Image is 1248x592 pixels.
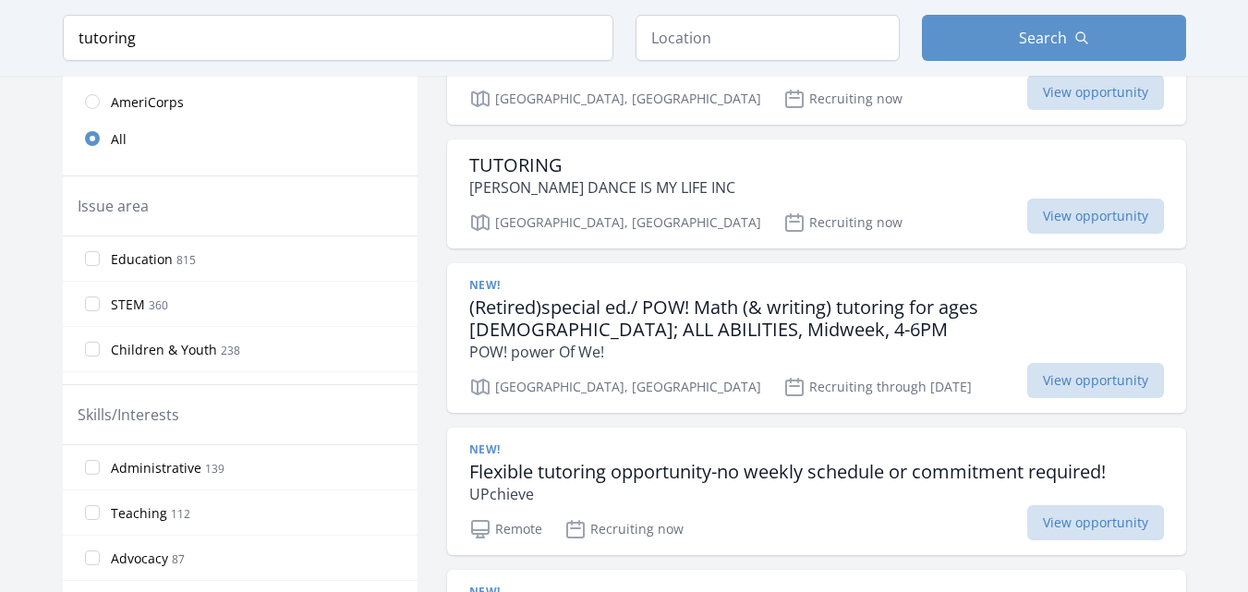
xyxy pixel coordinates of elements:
[111,296,145,314] span: STEM
[469,442,501,457] span: New!
[469,296,1164,341] h3: (Retired)special ed./ POW! Math (& writing) tutoring for ages [DEMOGRAPHIC_DATA]; ALL ABILITIES, ...
[85,550,100,565] input: Advocacy 87
[922,15,1186,61] button: Search
[469,176,735,199] p: [PERSON_NAME] DANCE IS MY LIFE INC
[111,130,127,149] span: All
[111,459,201,477] span: Administrative
[1027,363,1164,398] span: View opportunity
[783,88,903,110] p: Recruiting now
[85,505,100,520] input: Teaching 112
[1019,27,1067,49] span: Search
[63,15,613,61] input: Keyword
[447,263,1186,413] a: New! (Retired)special ed./ POW! Math (& writing) tutoring for ages [DEMOGRAPHIC_DATA]; ALL ABILIT...
[171,506,190,522] span: 112
[63,120,418,157] a: All
[176,252,196,268] span: 815
[111,250,173,269] span: Education
[783,211,903,234] p: Recruiting now
[111,341,217,359] span: Children & Youth
[636,15,900,61] input: Location
[469,278,501,293] span: New!
[172,551,185,567] span: 87
[85,296,100,311] input: STEM 360
[111,504,167,523] span: Teaching
[469,154,735,176] h3: TUTORING
[111,550,168,568] span: Advocacy
[447,139,1186,248] a: TUTORING [PERSON_NAME] DANCE IS MY LIFE INC [GEOGRAPHIC_DATA], [GEOGRAPHIC_DATA] Recruiting now V...
[447,428,1186,555] a: New! Flexible tutoring opportunity-no weekly schedule or commitment required! UPchieve Remote Rec...
[1027,199,1164,234] span: View opportunity
[78,195,149,217] legend: Issue area
[221,343,240,358] span: 238
[469,483,1106,505] p: UPchieve
[469,461,1106,483] h3: Flexible tutoring opportunity-no weekly schedule or commitment required!
[564,518,684,540] p: Recruiting now
[469,211,761,234] p: [GEOGRAPHIC_DATA], [GEOGRAPHIC_DATA]
[78,404,179,426] legend: Skills/Interests
[469,518,542,540] p: Remote
[85,342,100,356] input: Children & Youth 238
[63,83,418,120] a: AmeriCorps
[1027,505,1164,540] span: View opportunity
[149,297,168,313] span: 360
[111,93,184,112] span: AmeriCorps
[469,341,1164,363] p: POW! power Of We!
[469,88,761,110] p: [GEOGRAPHIC_DATA], [GEOGRAPHIC_DATA]
[1027,75,1164,110] span: View opportunity
[205,461,224,477] span: 139
[783,376,972,398] p: Recruiting through [DATE]
[469,376,761,398] p: [GEOGRAPHIC_DATA], [GEOGRAPHIC_DATA]
[85,251,100,266] input: Education 815
[85,460,100,475] input: Administrative 139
